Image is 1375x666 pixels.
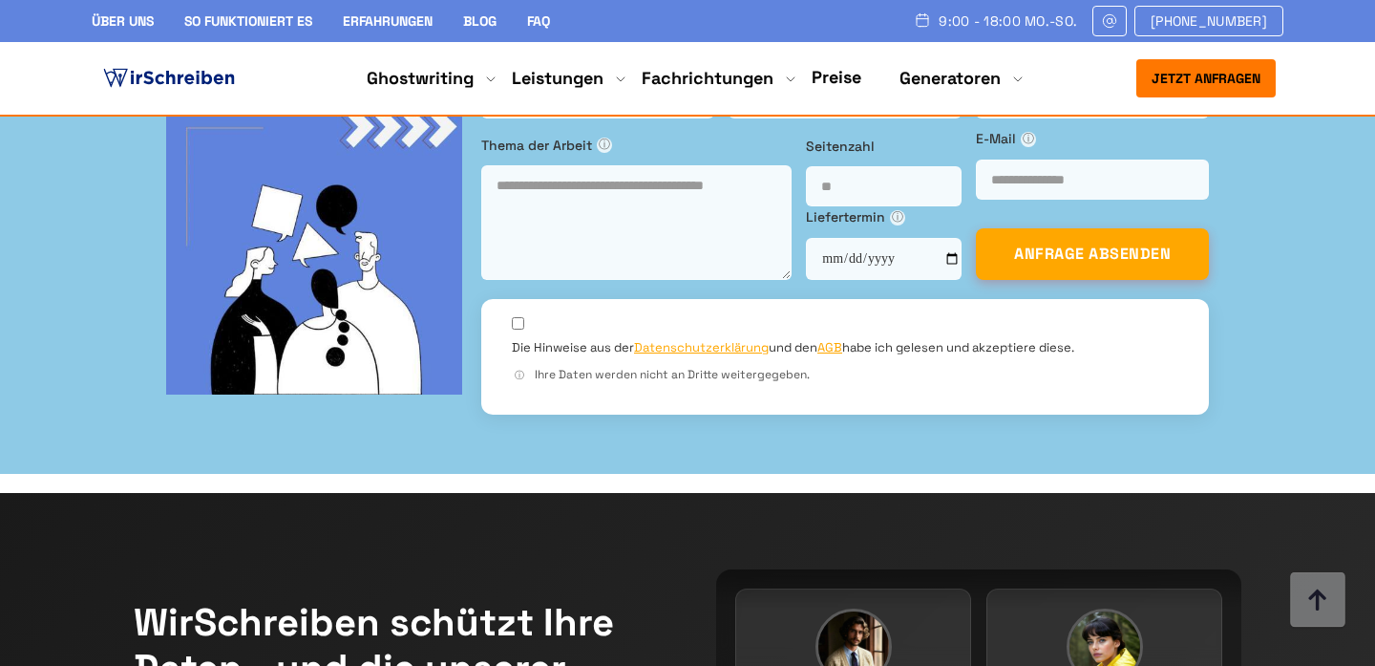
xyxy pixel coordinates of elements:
button: ANFRAGE ABSENDEN [976,228,1209,280]
a: Ghostwriting [367,67,474,90]
a: Blog [463,12,497,30]
a: Erfahrungen [343,12,433,30]
a: [PHONE_NUMBER] [1134,6,1283,36]
label: Seitenzahl [806,136,962,157]
button: Jetzt anfragen [1136,59,1276,97]
label: Die Hinweise aus der und den habe ich gelesen und akzeptiere diese. [512,339,1074,356]
span: ⓘ [890,210,905,226]
label: Thema der Arbeit [481,135,792,156]
span: ⓘ [1021,132,1036,147]
img: bg [166,98,462,395]
span: [PHONE_NUMBER] [1151,13,1267,29]
a: Über uns [92,12,154,30]
a: Fachrichtungen [642,67,773,90]
a: AGB [817,339,842,355]
a: Datenschutzerklärung [634,339,769,355]
span: ⓘ [597,138,612,153]
img: Schedule [914,12,931,28]
span: ⓘ [512,368,527,383]
img: logo ghostwriter-österreich [99,64,239,93]
label: Liefertermin [806,206,962,227]
img: button top [1289,572,1346,630]
a: Generatoren [899,67,1001,90]
a: Preise [812,66,861,88]
a: Leistungen [512,67,603,90]
span: 9:00 - 18:00 Mo.-So. [939,13,1077,29]
a: FAQ [527,12,550,30]
div: Ihre Daten werden nicht an Dritte weitergegeben. [512,366,1178,384]
label: E-Mail [976,128,1209,149]
img: Email [1101,13,1118,29]
a: So funktioniert es [184,12,312,30]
